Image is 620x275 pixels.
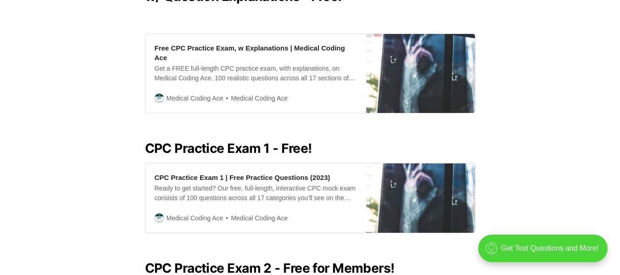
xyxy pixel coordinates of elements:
div: Ready to get started? Our free, full-length, interactive CPC mock exam consists of 100 questions ... [155,184,357,203]
span: Medical Coding Ace [223,213,288,224]
div: Get a FREE full-length CPC practice exam, with explanations, on Medical Coding Ace. 100 realistic... [155,64,357,83]
iframe: portal-trigger [470,230,620,275]
a: Free CPC Practice Exam, w Explanations | Medical Coding AceGet a FREE full-length CPC practice ex... [145,34,475,113]
a: CPC Practice Exam 1 | Free Practice Questions (2023)Ready to get started? Our free, full-length, ... [145,163,475,233]
span: Medical Coding Ace [167,93,223,103]
div: CPC Practice Exam 1 | Free Practice Questions (2023) [155,173,330,182]
h2: CPC Practice Exam 1 - Free! [145,141,475,156]
span: Medical Coding Ace [223,93,288,104]
div: Free CPC Practice Exam, w Explanations | Medical Coding Ace [155,43,357,62]
span: Medical Coding Ace [167,213,223,223]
